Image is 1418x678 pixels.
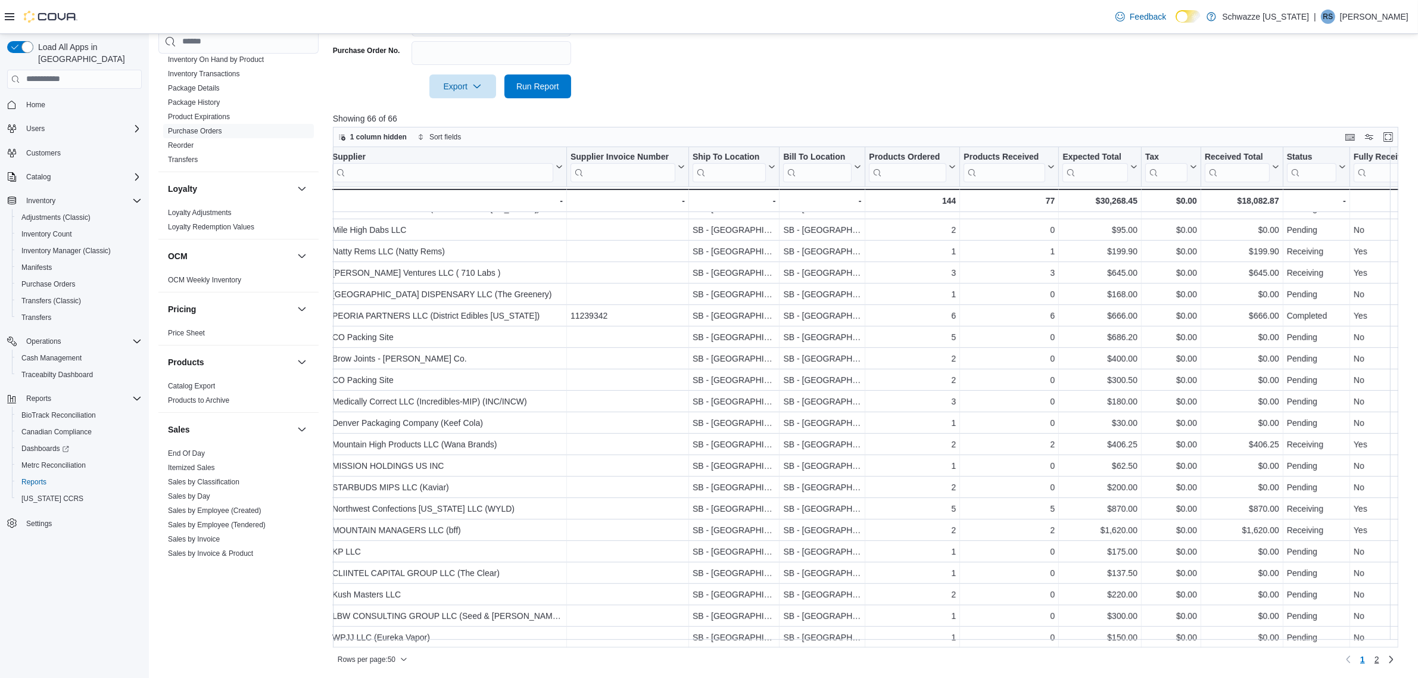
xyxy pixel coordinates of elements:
[21,391,142,406] span: Reports
[21,334,142,349] span: Operations
[17,210,142,225] span: Adjustments (Classic)
[1287,244,1346,259] div: Receiving
[413,130,466,144] button: Sort fields
[168,127,222,135] a: Purchase Orders
[168,112,230,122] span: Product Expirations
[168,69,240,79] span: Inventory Transactions
[21,246,111,256] span: Inventory Manager (Classic)
[571,151,675,182] div: Supplier Invoice Number
[21,494,83,503] span: [US_STATE] CCRS
[693,266,776,280] div: SB - [GEOGRAPHIC_DATA]
[783,352,861,366] div: SB - [GEOGRAPHIC_DATA]
[12,424,147,440] button: Canadian Compliance
[168,356,204,368] h3: Products
[1205,309,1279,323] div: $666.00
[869,223,956,237] div: 2
[168,223,254,231] a: Loyalty Redemption Values
[168,84,220,92] a: Package Details
[1287,352,1346,366] div: Pending
[168,329,205,337] a: Price Sheet
[1062,151,1137,182] button: Expected Total
[33,41,142,65] span: Load All Apps in [GEOGRAPHIC_DATA]
[1343,130,1357,144] button: Keyboard shortcuts
[2,333,147,350] button: Operations
[964,201,1055,216] div: 0
[21,410,96,420] span: BioTrack Reconciliation
[964,352,1055,366] div: 0
[1370,650,1384,669] a: Page 2 of 2
[17,441,142,456] span: Dashboards
[21,461,86,470] span: Metrc Reconciliation
[429,132,461,142] span: Sort fields
[17,475,142,489] span: Reports
[295,249,309,263] button: OCM
[783,194,861,208] div: -
[168,141,194,150] span: Reorder
[1287,330,1346,344] div: Pending
[332,151,553,182] div: Supplier
[1287,309,1346,323] div: Completed
[17,351,142,365] span: Cash Management
[869,194,956,208] div: 144
[17,310,142,325] span: Transfers
[17,210,95,225] a: Adjustments (Classic)
[12,407,147,424] button: BioTrack Reconciliation
[783,309,861,323] div: SB - [GEOGRAPHIC_DATA]
[332,151,563,182] button: Supplier
[17,227,77,241] a: Inventory Count
[26,394,51,403] span: Reports
[1145,287,1197,301] div: $0.00
[333,652,412,667] button: Rows per page:50
[693,223,776,237] div: SB - [GEOGRAPHIC_DATA]
[1205,287,1279,301] div: $0.00
[12,276,147,293] button: Purchase Orders
[1062,223,1137,237] div: $95.00
[295,355,309,369] button: Products
[168,250,292,262] button: OCM
[332,151,553,163] div: Supplier
[21,170,55,184] button: Catalog
[1145,266,1197,280] div: $0.00
[21,213,91,222] span: Adjustments (Classic)
[168,222,254,232] span: Loyalty Redemption Values
[1286,151,1345,182] button: Status
[332,244,563,259] div: Natty Rems LLC (Natty Rems)
[1130,11,1166,23] span: Feedback
[26,172,51,182] span: Catalog
[693,352,776,366] div: SB - [GEOGRAPHIC_DATA]
[1205,244,1279,259] div: $199.90
[168,250,188,262] h3: OCM
[21,279,76,289] span: Purchase Orders
[17,458,142,472] span: Metrc Reconciliation
[21,194,60,208] button: Inventory
[26,100,45,110] span: Home
[1145,151,1188,163] div: Tax
[334,130,412,144] button: 1 column hidden
[17,244,116,258] a: Inventory Manager (Classic)
[12,366,147,383] button: Traceabilty Dashboard
[21,97,142,112] span: Home
[571,309,685,323] div: 11239342
[2,96,147,113] button: Home
[17,244,142,258] span: Inventory Manager (Classic)
[693,151,766,163] div: Ship To Location
[295,182,309,196] button: Loyalty
[869,244,956,259] div: 1
[693,287,776,301] div: SB - [GEOGRAPHIC_DATA]
[333,113,1409,125] p: Showing 66 of 66
[21,229,72,239] span: Inventory Count
[429,74,496,98] button: Export
[168,424,292,436] button: Sales
[17,310,56,325] a: Transfers
[1145,194,1197,208] div: $0.00
[12,293,147,309] button: Transfers (Classic)
[168,328,205,338] span: Price Sheet
[17,408,142,422] span: BioTrack Reconciliation
[17,260,57,275] a: Manifests
[17,425,96,439] a: Canadian Compliance
[17,277,142,291] span: Purchase Orders
[332,201,563,216] div: PEORIA PARTNERS LLC (District Edibles [US_STATE])
[1062,151,1128,163] div: Expected Total
[1176,10,1201,23] input: Dark Mode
